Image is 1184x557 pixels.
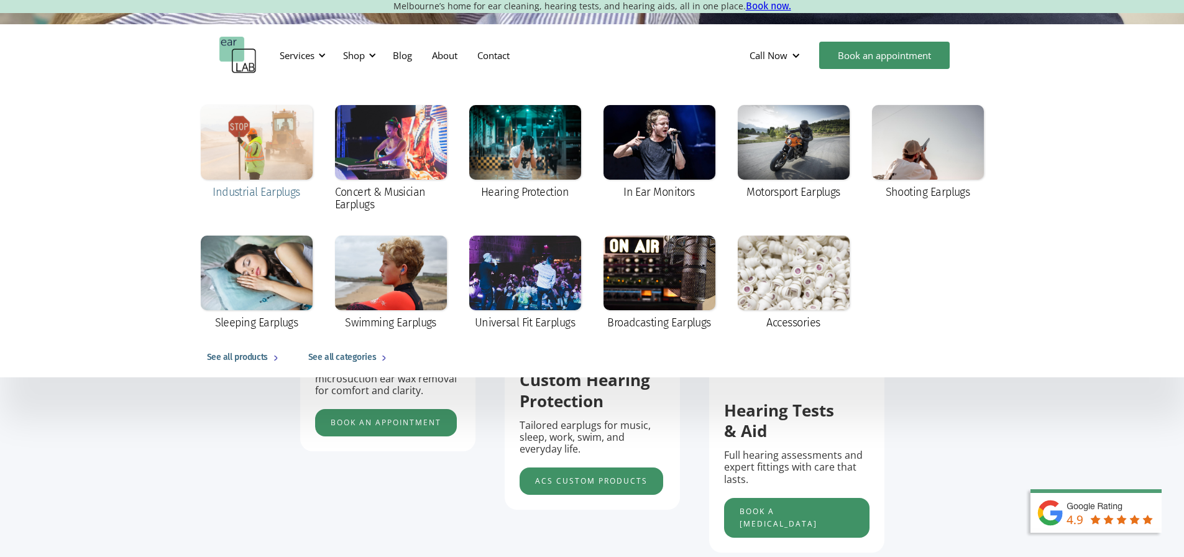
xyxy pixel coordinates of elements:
[296,338,404,377] a: See all categories
[886,186,970,198] div: Shooting Earplugs
[740,37,813,74] div: Call Now
[213,186,300,198] div: Industrial Earplugs
[724,449,870,486] p: Full hearing assessments and expert fittings with care that lasts.
[463,229,587,338] a: Universal Fit Earplugs
[463,99,587,207] a: Hearing Protection
[315,409,457,436] a: Book an appointment
[383,37,422,73] a: Blog
[335,186,447,211] div: Concert & Musician Earplugs
[308,350,376,365] div: See all categories
[520,467,663,495] a: acs custom products
[345,316,436,329] div: Swimming Earplugs
[467,37,520,73] a: Contact
[520,369,650,412] strong: Custom Hearing Protection
[280,49,314,62] div: Services
[732,99,856,207] a: Motorsport Earplugs
[597,99,722,207] a: In Ear Monitors
[329,99,453,219] a: Concert & Musician Earplugs
[219,37,257,74] a: home
[481,186,569,198] div: Hearing Protection
[272,37,329,74] div: Services
[520,420,665,456] p: Tailored earplugs for music, sleep, work, swim, and everyday life.
[724,399,834,443] strong: Hearing Tests & Aid
[195,229,319,338] a: Sleeping Earplugs
[422,37,467,73] a: About
[724,498,870,538] a: Book a [MEDICAL_DATA]
[329,229,453,338] a: Swimming Earplugs
[195,338,296,377] a: See all products
[766,316,820,329] div: Accessories
[215,316,298,329] div: Sleeping Earplugs
[475,316,575,329] div: Universal Fit Earplugs
[746,186,840,198] div: Motorsport Earplugs
[315,361,461,397] p: Gentle, water-free microsuction ear wax removal for comfort and clarity.
[732,229,856,338] a: Accessories
[819,42,950,69] a: Book an appointment
[623,186,695,198] div: In Ear Monitors
[343,49,365,62] div: Shop
[195,99,319,207] a: Industrial Earplugs
[336,37,380,74] div: Shop
[866,99,990,207] a: Shooting Earplugs
[207,350,268,365] div: See all products
[750,49,787,62] div: Call Now
[597,229,722,338] a: Broadcasting Earplugs
[607,316,711,329] div: Broadcasting Earplugs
